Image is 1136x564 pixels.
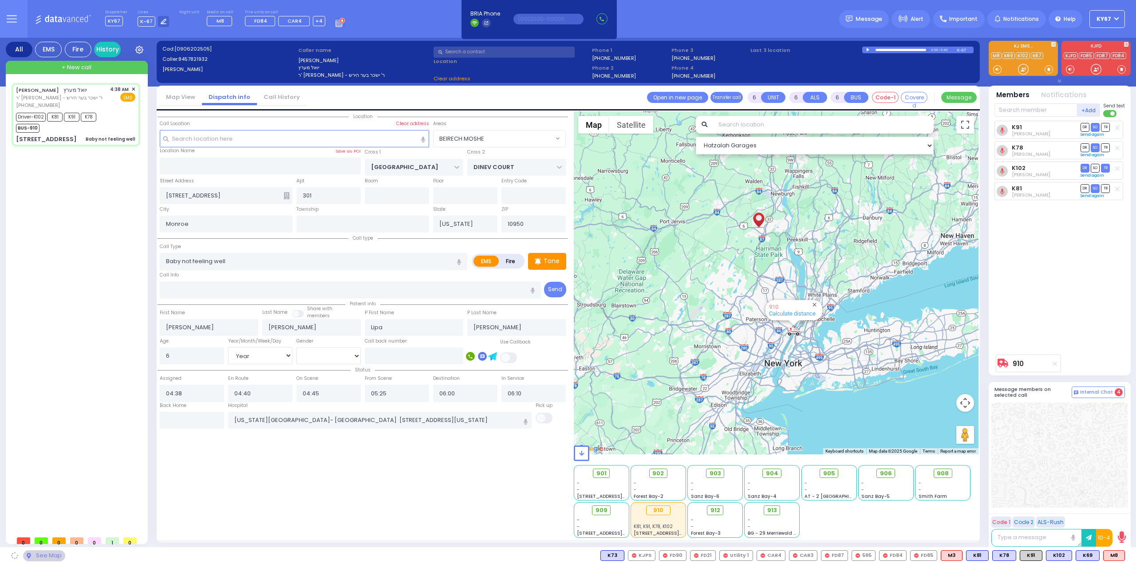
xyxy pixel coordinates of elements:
[296,177,304,185] label: Apt
[86,136,135,142] div: Baby not feeling well
[941,550,962,561] div: M3
[609,116,653,134] button: Show satellite imagery
[1013,517,1035,528] button: Code 2
[844,92,868,103] button: BUS
[160,130,430,147] input: Search location here
[298,57,431,64] label: [PERSON_NAME]
[64,113,79,122] span: K91
[710,506,720,515] span: 912
[160,272,179,279] label: Call Info
[671,72,715,79] label: [PHONE_NUMBER]
[501,375,524,382] label: In Service
[467,309,497,316] label: P Last Name
[914,553,919,558] img: red-radio-icon.svg
[500,339,531,346] label: Use Callback
[1036,517,1065,528] button: ALS-Rush
[1012,165,1026,171] a: K102
[106,537,119,544] span: 1
[634,523,673,530] span: K81, K91, K78, K102
[433,120,446,127] label: Areas
[296,375,318,382] label: On Scene
[810,300,819,309] button: Close
[1080,389,1113,395] span: Internal Chat
[162,66,295,73] label: [PERSON_NAME]
[956,116,974,134] button: Toggle fullscreen view
[966,550,989,561] div: BLS
[63,86,87,94] span: יואל מערץ
[694,553,698,558] img: red-radio-icon.svg
[748,523,750,530] span: -
[52,537,66,544] span: 0
[994,387,1072,398] h5: Message members on selected call
[433,177,444,185] label: Floor
[307,305,332,312] small: Share with
[1077,103,1100,117] button: +Add
[578,116,609,134] button: Show street map
[1095,52,1110,59] a: FD87
[919,486,921,493] span: -
[1012,192,1050,198] span: Berish Mertz
[351,367,375,373] span: Status
[1041,90,1087,100] button: Notifications
[966,550,989,561] div: K81
[35,13,94,24] img: Logo
[16,102,60,109] span: [PHONE_NUMBER]
[691,480,694,486] span: -
[434,75,470,82] span: Clear address
[335,148,361,154] label: Save as POI
[160,206,169,213] label: City
[919,493,947,500] span: Smith Farm
[671,55,715,61] label: [PHONE_NUMBER]
[576,443,605,454] img: Google
[434,47,575,58] input: Search a contact
[600,550,624,561] div: K73
[1081,193,1104,198] a: Send again
[159,93,202,101] a: Map View
[345,300,380,307] span: Patient info
[1012,151,1050,158] span: Chaim Brach
[1081,152,1104,158] a: Send again
[805,480,807,486] span: -
[307,312,330,319] span: members
[856,15,882,24] span: Message
[823,469,835,478] span: 905
[1072,387,1125,398] button: Internal Chat 4
[217,17,224,24] span: M8
[713,116,934,134] input: Search location
[861,486,864,493] span: -
[652,469,664,478] span: 902
[577,480,580,486] span: -
[160,243,181,250] label: Call Type
[1074,390,1078,395] img: comment-alt.png
[910,550,937,561] div: FD85
[805,493,870,500] span: AT - 2 [GEOGRAPHIC_DATA]
[1081,184,1089,193] span: DR
[1003,15,1039,23] span: Notifications
[748,530,797,536] span: BG - 29 Merriewold S.
[825,553,829,558] img: red-radio-icon.svg
[544,256,560,266] p: Tone
[671,47,748,54] span: Phone 3
[992,550,1016,561] div: BLS
[162,45,295,53] label: Cad:
[138,16,155,27] span: K-67
[941,92,977,103] button: Message
[949,15,978,23] span: Important
[1002,52,1015,59] a: K69
[284,192,290,199] span: Other building occupants
[35,42,62,57] div: EMS
[81,113,96,122] span: K78
[647,92,708,103] a: Open in new page
[160,147,195,154] label: Location Name
[1079,52,1094,59] a: FD85
[178,55,208,63] span: 8457821932
[596,506,607,515] span: 909
[88,537,101,544] span: 0
[1101,184,1110,193] span: TR
[23,550,65,561] div: See map
[94,42,121,57] a: History
[365,177,378,185] label: Room
[577,486,580,493] span: -
[16,135,77,144] div: [STREET_ADDRESS]
[940,45,948,55] div: 0:40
